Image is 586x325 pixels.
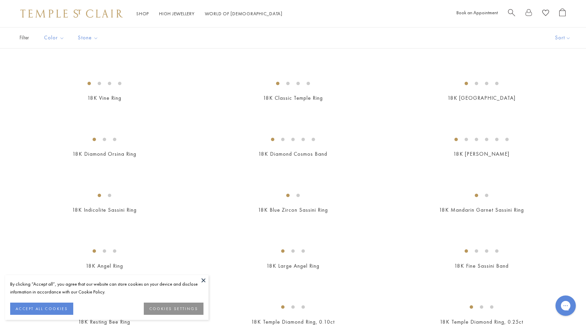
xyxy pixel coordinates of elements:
a: Book an Appointment [456,9,498,16]
a: 18K Diamond Cosmos Band [258,150,327,157]
button: Show sort by [540,27,586,48]
div: By clicking “Accept all”, you agree that our website can store cookies on your device and disclos... [10,280,203,296]
a: 18K Diamond Orsina Ring [73,150,136,157]
a: Open Shopping Bag [559,8,566,19]
a: 18K Large Angel Ring [267,262,319,269]
a: 18K Angel Ring [86,262,123,269]
a: World of [DEMOGRAPHIC_DATA]World of [DEMOGRAPHIC_DATA] [205,11,282,17]
a: ShopShop [136,11,149,17]
span: Stone [75,34,103,42]
a: 18K Indicolite Sassini Ring [72,206,137,213]
a: View Wishlist [542,8,549,19]
button: Stone [73,30,103,45]
a: 18K [GEOGRAPHIC_DATA] [448,94,515,101]
button: COOKIES SETTINGS [144,303,203,315]
a: 18K Classic Temple Ring [263,94,323,101]
a: High JewelleryHigh Jewellery [159,11,195,17]
iframe: Gorgias live chat messenger [552,293,579,318]
button: Color [39,30,70,45]
img: Temple St. Clair [20,9,123,18]
span: Color [41,34,70,42]
a: Search [508,8,515,19]
nav: Main navigation [136,9,282,18]
a: 18K Vine Ring [87,94,121,101]
a: 18K Mandarin Garnet Sassini Ring [439,206,524,213]
button: ACCEPT ALL COOKIES [10,303,73,315]
a: 18K [PERSON_NAME] [453,150,509,157]
a: 18K Fine Sassini Band [454,262,509,269]
a: 18K Blue Zircon Sassini Ring [258,206,328,213]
